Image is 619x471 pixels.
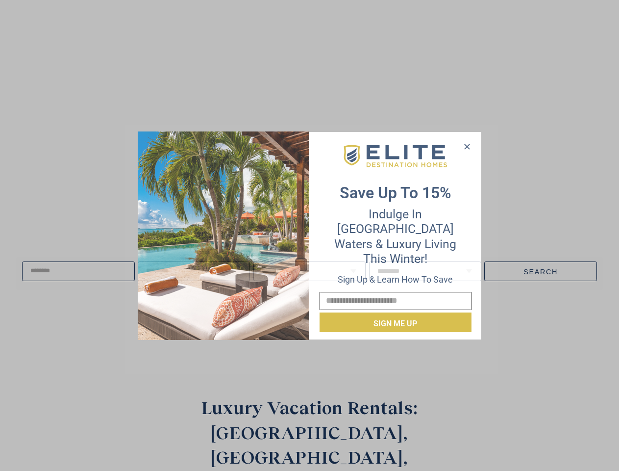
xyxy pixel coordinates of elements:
[363,252,427,266] span: this winter!
[337,207,454,236] span: Indulge in [GEOGRAPHIC_DATA]
[338,274,453,285] span: Sign up & learn how to save
[320,292,471,310] input: Email
[342,142,448,171] img: EDH-Logo-Horizontal-217-58px.png
[460,139,474,154] button: Close
[334,237,456,251] span: Waters & Luxury Living
[340,183,451,202] strong: Save up to 15%
[320,313,471,332] button: Sign me up
[138,131,309,340] img: Desktop-Opt-in-2025-01-10T154433.560.png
